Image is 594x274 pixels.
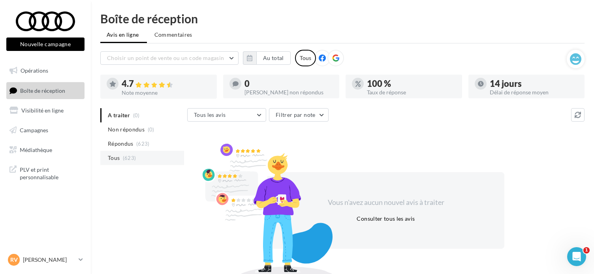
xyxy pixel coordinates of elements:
div: Vous n'avez aucun nouvel avis à traiter [318,197,454,208]
span: Campagnes [20,127,48,133]
p: [PERSON_NAME] [23,256,75,264]
div: 0 [244,79,333,88]
button: Nouvelle campagne [6,38,85,51]
div: Tous [295,50,316,66]
span: PLV et print personnalisable [20,164,81,181]
button: Choisir un point de vente ou un code magasin [100,51,239,65]
span: Opérations [21,67,48,74]
span: Non répondus [108,126,145,133]
span: Visibilité en ligne [21,107,64,114]
a: PLV et print personnalisable [5,161,86,184]
iframe: Intercom live chat [567,247,586,266]
button: Tous les avis [187,108,266,122]
div: Note moyenne [122,90,211,96]
button: Consulter tous les avis [353,214,418,223]
button: Au total [243,51,291,65]
button: Au total [256,51,291,65]
div: Boîte de réception [100,13,585,24]
a: Campagnes [5,122,86,139]
span: Boîte de réception [20,87,65,94]
a: Visibilité en ligne [5,102,86,119]
div: 4.7 [122,79,211,88]
span: (623) [123,155,136,161]
span: RV [10,256,18,264]
span: Médiathèque [20,146,52,153]
div: Taux de réponse [367,90,456,95]
div: Délai de réponse moyen [490,90,579,95]
a: RV [PERSON_NAME] [6,252,85,267]
a: Boîte de réception [5,82,86,99]
span: Choisir un point de vente ou un code magasin [107,54,224,61]
a: Opérations [5,62,86,79]
span: 1 [583,247,590,253]
div: 100 % [367,79,456,88]
div: 14 jours [490,79,579,88]
span: Tous les avis [194,111,226,118]
span: (0) [148,126,154,133]
a: Médiathèque [5,142,86,158]
span: (623) [136,141,150,147]
div: [PERSON_NAME] non répondus [244,90,333,95]
span: Répondus [108,140,133,148]
button: Filtrer par note [269,108,329,122]
span: Commentaires [154,31,192,38]
span: Tous [108,154,120,162]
